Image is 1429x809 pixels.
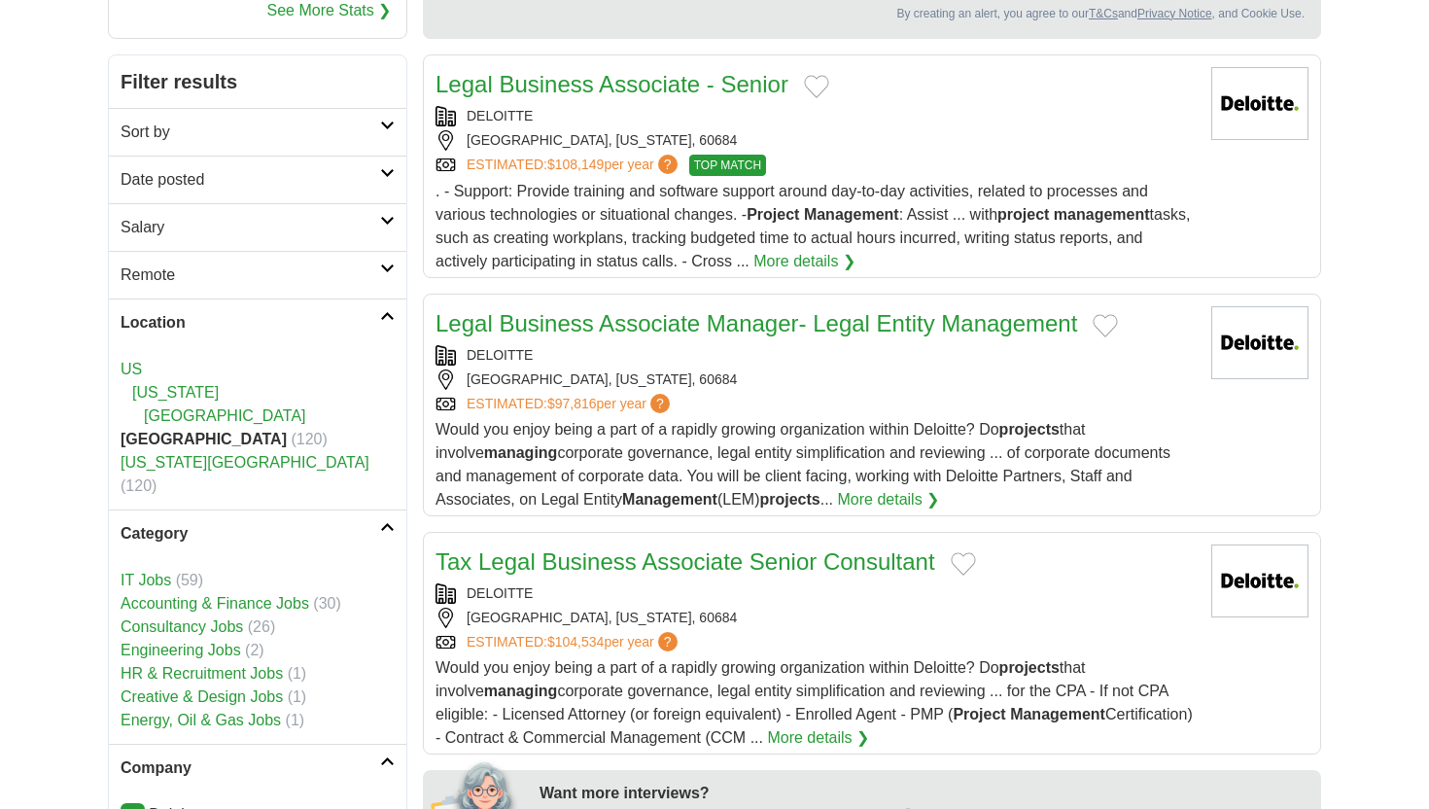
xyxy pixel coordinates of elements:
[121,572,171,588] a: IT Jobs
[467,394,674,414] a: ESTIMATED:$97,816per year?
[689,155,766,176] span: TOP MATCH
[288,665,307,682] span: (1)
[1211,545,1308,617] img: Deloitte logo
[109,55,406,108] h2: Filter results
[753,250,855,273] a: More details ❯
[436,608,1196,628] div: [GEOGRAPHIC_DATA], [US_STATE], 60684
[540,782,1309,805] div: Want more interviews?
[121,712,281,728] a: Energy, Oil & Gas Jobs
[997,206,1049,223] strong: project
[436,130,1196,151] div: [GEOGRAPHIC_DATA], [US_STATE], 60684
[313,595,340,612] span: (30)
[804,75,829,98] button: Add to favorite jobs
[467,155,681,176] a: ESTIMATED:$108,149per year?
[121,121,380,144] h2: Sort by
[121,522,380,545] h2: Category
[436,369,1196,390] div: [GEOGRAPHIC_DATA], [US_STATE], 60684
[288,688,307,705] span: (1)
[547,396,597,411] span: $97,816
[121,642,241,658] a: Engineering Jobs
[658,632,678,651] span: ?
[109,108,406,156] a: Sort by
[547,157,604,172] span: $108,149
[109,251,406,299] a: Remote
[436,310,1077,336] a: Legal Business Associate Manager- Legal Entity Management
[109,510,406,557] a: Category
[484,444,558,461] strong: managing
[759,491,819,508] strong: projects
[109,203,406,251] a: Salary
[121,168,380,192] h2: Date posted
[622,491,717,508] strong: Management
[121,454,369,471] a: [US_STATE][GEOGRAPHIC_DATA]
[291,431,327,447] span: (120)
[484,683,558,699] strong: managing
[547,634,604,650] span: $104,534
[286,712,305,728] span: (1)
[804,206,899,223] strong: Management
[109,299,406,346] a: Location
[121,264,380,287] h2: Remote
[1054,206,1150,223] strong: management
[121,756,380,780] h2: Company
[467,585,533,601] a: DELOITTE
[436,659,1193,746] span: Would you enjoy being a part of a rapidly growing organization within Deloitte? Do that involve c...
[121,618,243,635] a: Consultancy Jobs
[121,688,283,705] a: Creative & Design Jobs
[121,311,380,334] h2: Location
[650,394,670,413] span: ?
[999,421,1060,438] strong: projects
[144,407,306,424] a: [GEOGRAPHIC_DATA]
[121,431,287,447] strong: [GEOGRAPHIC_DATA]
[467,632,681,652] a: ESTIMATED:$104,534per year?
[467,108,533,123] a: DELOITTE
[953,706,1005,722] strong: Project
[109,156,406,203] a: Date posted
[121,665,283,682] a: HR & Recruitment Jobs
[747,206,799,223] strong: Project
[245,642,264,658] span: (2)
[1089,7,1118,20] a: T&Cs
[838,488,940,511] a: More details ❯
[658,155,678,174] span: ?
[1010,706,1105,722] strong: Management
[248,618,275,635] span: (26)
[132,384,219,401] a: [US_STATE]
[109,744,406,791] a: Company
[121,216,380,239] h2: Salary
[436,421,1170,508] span: Would you enjoy being a part of a rapidly growing organization within Deloitte? Do that involve c...
[176,572,203,588] span: (59)
[121,595,309,612] a: Accounting & Finance Jobs
[1137,7,1212,20] a: Privacy Notice
[121,361,142,377] a: US
[1211,306,1308,379] img: Deloitte logo
[1211,67,1308,140] img: Deloitte logo
[436,71,788,97] a: Legal Business Associate - Senior
[467,347,533,363] a: DELOITTE
[999,659,1060,676] strong: projects
[436,183,1190,269] span: . - Support: Provide training and software support around day-to-day activities, related to proce...
[1093,314,1118,337] button: Add to favorite jobs
[951,552,976,576] button: Add to favorite jobs
[436,548,935,575] a: Tax Legal Business Associate Senior Consultant
[767,726,869,750] a: More details ❯
[121,477,157,494] span: (120)
[439,5,1305,22] div: By creating an alert, you agree to our and , and Cookie Use.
